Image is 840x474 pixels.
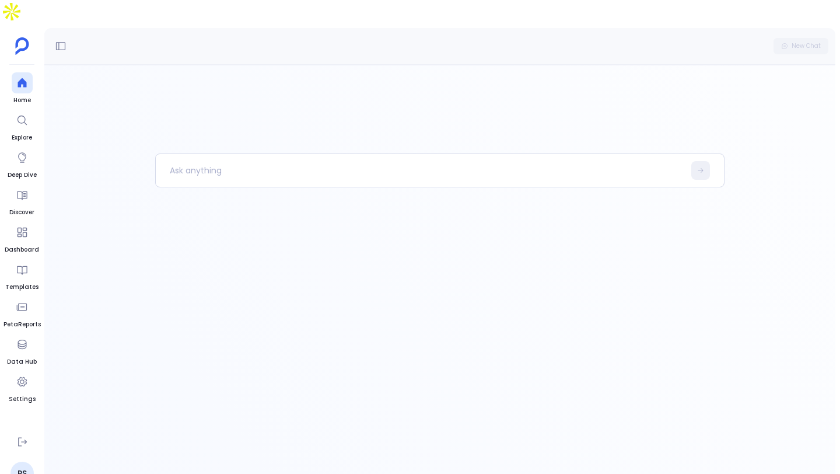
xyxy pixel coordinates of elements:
span: Templates [5,283,38,292]
span: PetaReports [3,320,41,329]
span: Explore [12,133,33,142]
span: Dashboard [5,245,39,255]
a: Home [12,72,33,105]
a: Data Hub [7,334,37,367]
span: Home [12,96,33,105]
a: Settings [9,371,36,404]
span: Deep Dive [8,170,37,180]
span: Settings [9,395,36,404]
a: Deep Dive [8,147,37,180]
a: Dashboard [5,222,39,255]
a: PetaReports [3,297,41,329]
a: Explore [12,110,33,142]
span: Data Hub [7,357,37,367]
img: petavue logo [15,37,29,55]
a: Templates [5,259,38,292]
a: Discover [9,184,34,217]
span: Discover [9,208,34,217]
